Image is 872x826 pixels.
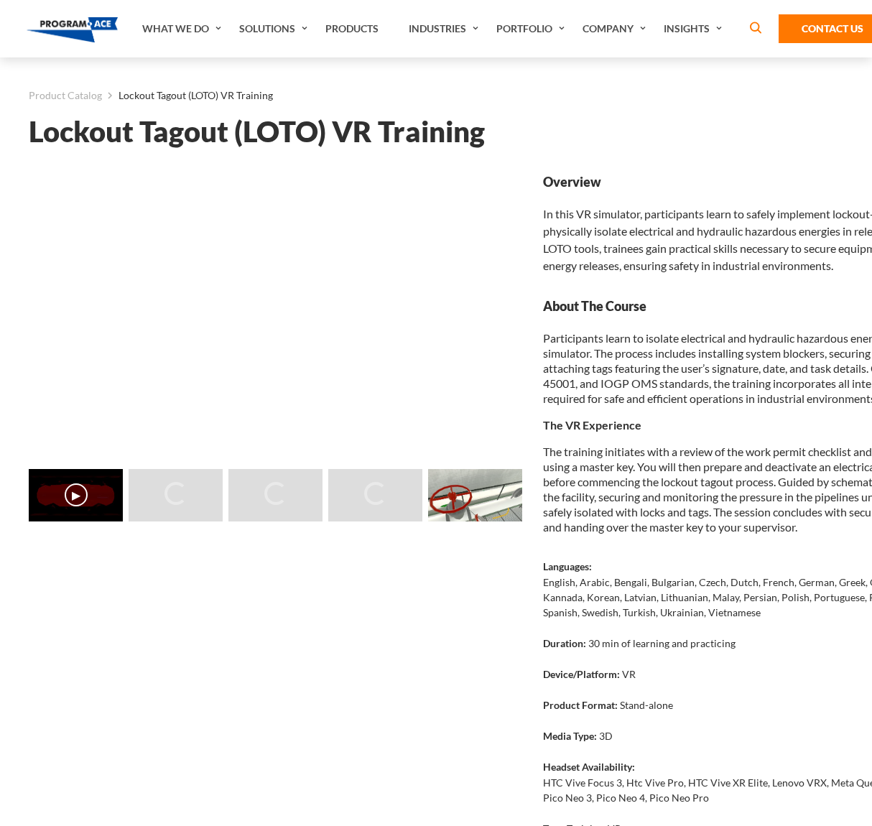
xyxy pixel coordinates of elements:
[65,483,88,506] button: ▶
[102,86,273,105] li: Lockout Tagout (LOTO) VR Training
[543,560,592,572] strong: Languages:
[543,699,618,711] strong: Product Format:
[588,636,736,651] p: 30 min of learning and practicing
[543,730,597,742] strong: Media Type:
[29,173,521,450] iframe: Lockout Tagout (LOTO) VR Training - Video 0
[543,668,620,680] strong: Device/Platform:
[543,637,586,649] strong: Duration:
[543,761,635,773] strong: Headset Availability:
[428,469,522,522] img: Lockout Tagout (LOTO) VR Training - Preview 4
[599,728,613,743] p: 3D
[622,667,636,682] p: VR
[29,469,123,522] img: Lockout Tagout (LOTO) VR Training - Video 0
[29,86,102,105] a: Product Catalog
[27,17,118,42] img: Program-Ace
[620,697,673,713] p: Stand-alone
